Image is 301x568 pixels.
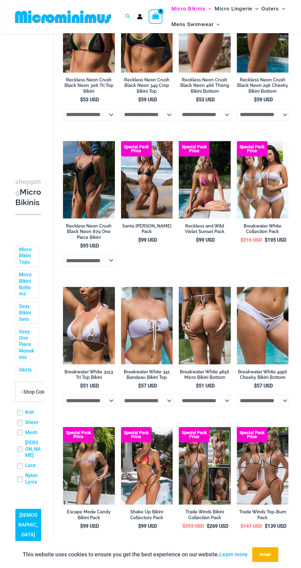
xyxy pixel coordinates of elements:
[213,1,260,17] a: Micro LingerieMenu ToggleMenu Toggle
[171,17,213,32] span: Mens Swimwear
[205,1,211,17] span: Menu Toggle
[121,77,173,94] h2: Reckless Neon Crush Black Neon 349 Crop Bikini Top
[121,141,173,219] a: Santa Barbra Purple Turquoise 305 Top 4118 Bottom 09v2 Santa Barbra Purple Turquoise 305 Top 4118...
[265,237,268,243] span: $
[179,287,231,364] img: Breakwater White 3153 Top 4856 Micro Bottom 06
[261,1,279,17] span: Outers
[179,369,231,383] a: Breakwater White 4856 Micro Bikini Bottom
[63,77,115,96] a: Reckless Neon Crush Black Neon 306 Tri Top Bikini
[16,382,58,402] span: - Shop Color
[207,523,209,529] span: $
[196,97,215,103] bdi: 53 USD
[121,141,173,219] img: Santa Barbra Purple Turquoise 305 Top 4118 Bottom 09v2
[138,523,141,529] span: $
[182,523,204,529] bdi: 293 USD
[149,10,163,24] a: View Shopping Cart, empty
[252,547,278,562] button: Accept
[15,34,71,157] iframe: TrustedSite Certified
[121,427,173,504] img: Shake Up Sunset 3145 Top 4145 Bottom 04
[254,383,257,388] span: $
[80,97,99,103] bdi: 53 USD
[237,430,268,438] b: Special Pack Price
[25,430,37,436] a: Mesh
[240,237,243,243] span: $
[237,287,289,364] img: Breakwater White 4956 Shorts 01
[196,383,215,388] bdi: 51 USD
[179,141,231,219] a: Reckless and Wild Violet Sunset 306 Top 466 Bottom 06 Reckless and Wild Violet Sunset 306 Top 466...
[237,427,289,504] a: Top Bum Pack (1) Trade Winds IvoryInk 317 Top 453 Micro 03Trade Winds IvoryInk 317 Top 453 Micro 03
[63,427,115,504] a: Escape Mode Candy 3151 Top 4151 Bottom 02 Escape Mode Candy 3151 Top 4151 Bottom 04Escape Mode Ca...
[63,427,115,504] img: Escape Mode Candy 3151 Top 4151 Bottom 02
[196,97,199,103] span: $
[121,369,173,383] a: Breakwater White 341 Bandeau Bikini Top
[121,427,173,504] a: Shake Up Sunset 3145 Top 4145 Bottom 04 Shake Up Sunset 3145 Top 4145 Bottom 05Shake Up Sunset 31...
[15,509,41,561] a: [DEMOGRAPHIC_DATA] Sizing Guide
[213,17,220,32] span: Menu Toggle
[170,17,221,32] a: Mens SwimwearMenu ToggleMenu Toggle
[196,383,199,388] span: $
[279,1,285,17] span: Menu Toggle
[19,247,34,266] a: Micro Bikini Tops
[80,383,83,388] span: $
[125,13,131,21] a: Search icon link
[237,77,289,96] a: Reckless Neon Crush Black Neon 296 Cheeky Bikini Bottom
[240,237,262,243] bdi: 216 USD
[237,427,289,504] img: Top Bum Pack (1)
[240,523,243,529] span: $
[171,1,205,17] span: Micro Bikinis
[15,382,58,402] span: - Shop Color
[63,287,115,364] a: Breakwater White 3153 Top 01
[19,272,34,297] a: Micro Bikini Bottoms
[63,369,115,383] a: Breakwater White 3153 Tri Top Bikini
[138,523,157,529] bdi: 99 USD
[182,523,185,529] span: $
[21,389,48,395] span: - Shop Color
[237,287,289,364] a: Breakwater White 4956 Shorts 01Breakwater White 341 Top 4956 Shorts 04Breakwater White 341 Top 49...
[63,223,115,240] h2: Reckless Neon Crush Black Neon 879 One Piece Bikini
[13,10,114,24] img: MM SHOP LOGO FLAT
[179,223,231,237] a: Reckless and Wild Violet Sunset Pack
[80,383,99,388] bdi: 51 USD
[215,1,252,17] span: Micro Lingerie
[138,237,141,243] span: $
[237,141,289,219] a: Collection Pack (5) Breakwater White 341 Top 4956 Shorts 08Breakwater White 341 Top 4956 Shorts 08
[121,145,152,153] b: Special Pack Price
[63,223,115,242] a: Reckless Neon Crush Black Neon 879 One Piece Bikini
[260,1,287,17] a: OutersMenu ToggleMenu Toggle
[179,223,231,234] h2: Reckless and Wild Violet Sunset Pack
[179,287,231,364] a: Breakwater White 4856 Micro Bottom 01Breakwater White 3153 Top 4856 Micro Bottom 06Breakwater Whi...
[237,369,289,383] a: Breakwater White 4956 Cheeky Bikini Bottom
[19,367,32,373] a: Skirts
[19,329,34,361] a: Sexy One Piece Monokinis
[121,77,173,96] a: Reckless Neon Crush Black Neon 349 Crop Bikini Top
[179,427,231,504] a: Collection Pack (1) Trade Winds IvoryInk 317 Top 469 Thong 11Trade Winds IvoryInk 317 Top 469 Tho...
[25,440,41,459] a: [PERSON_NAME]
[121,287,173,364] a: Breakwater White 341 Top 01Breakwater White 341 Top 4956 Shorts 06Breakwater White 341 Top 4956 S...
[207,523,228,529] bdi: 269 USD
[138,383,157,388] bdi: 57 USD
[219,551,248,558] a: Learn more
[15,178,41,196] span: shopping
[137,14,143,19] a: Account icon link
[179,509,231,523] a: Trade Winds Bikini Collection Pack
[63,369,115,380] h2: Breakwater White 3153 Tri Top Bikini
[237,145,268,153] b: Special Pack Price
[179,77,231,94] h2: Reckless Neon Crush Black Neon 466 Thong Bikini Bottom
[179,427,231,504] img: Collection Pack (1)
[252,1,258,17] span: Menu Toggle
[240,523,262,529] bdi: 147 USD
[138,97,141,103] span: $
[196,237,199,243] span: $
[179,430,209,438] b: Special Pack Price
[63,509,115,523] a: Escape Mode Candy Bikini Pack
[80,243,83,248] span: $
[179,369,231,380] h2: Breakwater White 4856 Micro Bikini Bottom
[237,77,289,94] h2: Reckless Neon Crush Black Neon 296 Cheeky Bikini Bottom
[237,369,289,380] h2: Breakwater White 4956 Cheeky Bikini Bottom
[237,223,289,234] h2: Breakwater White Collection Pack
[80,523,83,529] span: $
[237,509,289,523] a: Trade Winds Top-Bum Pack
[63,77,115,94] h2: Reckless Neon Crush Black Neon 306 Tri Top Bikini
[138,97,157,103] bdi: 59 USD
[237,141,289,219] img: Collection Pack (5)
